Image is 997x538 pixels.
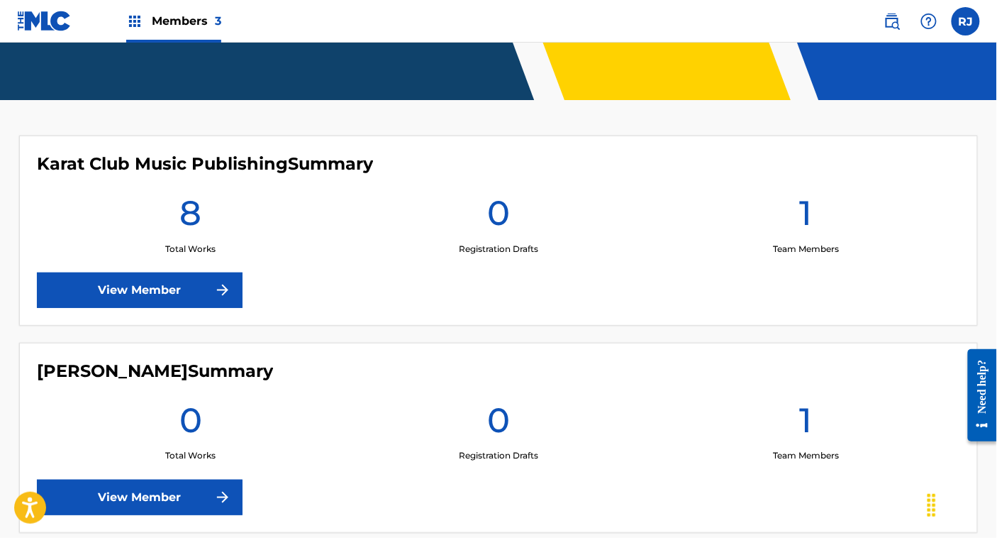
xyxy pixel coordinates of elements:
img: search [884,13,901,30]
img: f7272a7cc735f4ea7f67.svg [214,282,231,299]
iframe: Resource Center [957,339,997,453]
h1: 1 [800,399,813,450]
p: Team Members [773,450,839,463]
iframe: Chat Widget [926,470,997,538]
h1: 0 [487,192,510,243]
span: Members [152,13,221,29]
img: f7272a7cc735f4ea7f67.svg [214,489,231,506]
a: View Member [37,273,243,308]
span: 3 [215,14,221,28]
p: Registration Drafts [459,450,538,463]
p: Registration Drafts [459,243,538,256]
img: Top Rightsholders [126,13,143,30]
h1: 0 [487,399,510,450]
div: Drag [920,484,943,527]
p: Team Members [773,243,839,256]
h4: Ronald Bermond Jones [37,361,273,382]
img: MLC Logo [17,11,72,31]
h1: 1 [800,192,813,243]
p: Total Works [165,450,216,463]
h1: 0 [179,399,202,450]
img: help [920,13,937,30]
h1: 8 [179,192,201,243]
div: User Menu [952,7,980,35]
h4: Karat Club Music Publishing [37,153,373,175]
a: Public Search [878,7,906,35]
div: Help [915,7,943,35]
a: View Member [37,480,243,515]
p: Total Works [165,243,216,256]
